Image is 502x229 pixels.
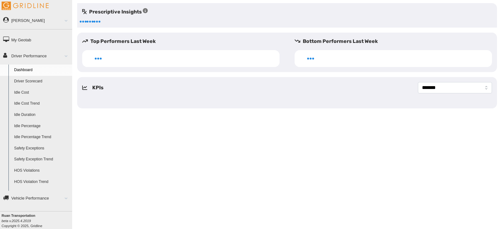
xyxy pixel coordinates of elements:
[11,143,72,154] a: Safety Exceptions
[92,84,104,91] h5: KPIs
[11,121,72,132] a: Idle Percentage
[11,98,72,109] a: Idle Cost Trend
[82,38,285,45] h5: Top Performers Last Week
[82,8,148,16] h5: Prescriptive Insights
[11,87,72,98] a: Idle Cost
[11,176,72,188] a: HOS Violation Trend
[11,187,72,199] a: HOS Explanation Reports
[11,132,72,143] a: Idle Percentage Trend
[11,109,72,121] a: Idle Duration
[2,219,31,223] i: beta v.2025.4.2019
[11,76,72,87] a: Driver Scorecard
[295,38,497,45] h5: Bottom Performers Last Week
[11,154,72,165] a: Safety Exception Trend
[11,65,72,76] a: Dashboard
[2,213,72,228] div: Copyright © 2025, Gridline
[2,214,35,217] b: Ruan Transportation
[11,165,72,176] a: HOS Violations
[2,2,49,10] img: Gridline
